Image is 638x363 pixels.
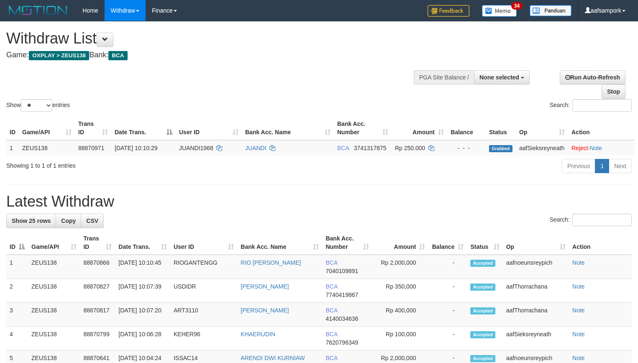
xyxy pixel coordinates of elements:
[176,116,242,140] th: User ID: activate to sort column ascending
[28,279,80,303] td: ZEUS138
[115,279,170,303] td: [DATE] 10:07:39
[170,279,237,303] td: USDIDR
[479,74,519,81] span: None selected
[325,339,358,346] span: Copy 7620796349 to clipboard
[372,279,429,303] td: Rp 350,000
[241,283,289,290] a: [PERSON_NAME]
[325,331,337,337] span: BCA
[372,255,429,279] td: Rp 2,000,000
[428,303,467,327] td: -
[81,214,104,228] a: CSV
[325,291,358,298] span: Copy 7740419867 to clipboard
[325,315,358,322] span: Copy 4140034636 to clipboard
[516,140,568,156] td: aafSieksreyneath
[12,217,51,224] span: Show 25 rows
[572,259,585,266] a: Note
[80,255,115,279] td: 88870866
[115,303,170,327] td: [DATE] 10:07:20
[550,99,632,112] label: Search:
[56,214,81,228] a: Copy
[6,193,632,210] h1: Latest Withdraw
[372,231,429,255] th: Amount: activate to sort column ascending
[111,116,176,140] th: Date Trans.: activate to sort column descending
[516,116,568,140] th: Op: activate to sort column ascending
[21,99,52,112] select: Showentries
[572,99,632,112] input: Search:
[325,268,358,274] span: Copy 7040109891 to clipboard
[28,231,80,255] th: Game/API: activate to sort column ascending
[470,331,495,338] span: Accepted
[467,231,502,255] th: Status: activate to sort column ascending
[61,217,76,224] span: Copy
[503,279,569,303] td: aafThorrachana
[503,303,569,327] td: aafThorrachana
[562,159,595,173] a: Previous
[6,214,56,228] a: Show 25 rows
[78,145,104,151] span: 88870971
[6,255,28,279] td: 1
[568,116,634,140] th: Action
[241,355,305,361] a: ARENDI DWI KURNIAW
[392,116,447,140] th: Amount: activate to sort column ascending
[170,231,237,255] th: User ID: activate to sort column ascending
[337,145,349,151] span: BCA
[571,145,588,151] a: Reject
[602,84,625,99] a: Stop
[511,2,523,10] span: 34
[80,231,115,255] th: Trans ID: activate to sort column ascending
[503,327,569,350] td: aafSieksreyneath
[470,260,495,267] span: Accepted
[572,331,585,337] a: Note
[428,327,467,350] td: -
[395,145,425,151] span: Rp 250.000
[241,331,275,337] a: KHAERUDIN
[572,307,585,314] a: Note
[325,259,337,266] span: BCA
[241,259,301,266] a: RIO [PERSON_NAME]
[334,116,392,140] th: Bank Acc. Number: activate to sort column ascending
[170,303,237,327] td: ART3110
[447,116,486,140] th: Balance
[372,327,429,350] td: Rp 100,000
[170,327,237,350] td: KEHER96
[115,231,170,255] th: Date Trans.: activate to sort column ascending
[242,116,334,140] th: Bank Acc. Name: activate to sort column ascending
[6,279,28,303] td: 2
[6,99,70,112] label: Show entries
[179,145,213,151] span: JUANDI1968
[6,303,28,327] td: 3
[560,70,625,84] a: Run Auto-Refresh
[470,355,495,362] span: Accepted
[245,145,266,151] a: JUANDI
[572,355,585,361] a: Note
[550,214,632,226] label: Search:
[414,70,474,84] div: PGA Site Balance /
[325,355,337,361] span: BCA
[241,307,289,314] a: [PERSON_NAME]
[108,51,127,60] span: BCA
[115,327,170,350] td: [DATE] 10:06:28
[75,116,111,140] th: Trans ID: activate to sort column ascending
[6,231,28,255] th: ID: activate to sort column descending
[6,158,259,170] div: Showing 1 to 1 of 1 entries
[428,279,467,303] td: -
[354,145,387,151] span: Copy 3741317875 to clipboard
[6,30,417,47] h1: Withdraw List
[115,145,157,151] span: [DATE] 10:10:29
[115,255,170,279] td: [DATE] 10:10:45
[6,4,70,17] img: MOTION_logo.png
[470,284,495,291] span: Accepted
[6,140,19,156] td: 1
[29,51,89,60] span: OXPLAY > ZEUS138
[170,255,237,279] td: RIOGANTENGG
[470,307,495,314] span: Accepted
[489,145,512,152] span: Grabbed
[86,217,98,224] span: CSV
[19,140,75,156] td: ZEUS138
[80,327,115,350] td: 88870799
[474,70,530,84] button: None selected
[28,303,80,327] td: ZEUS138
[325,307,337,314] span: BCA
[569,231,632,255] th: Action
[28,255,80,279] td: ZEUS138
